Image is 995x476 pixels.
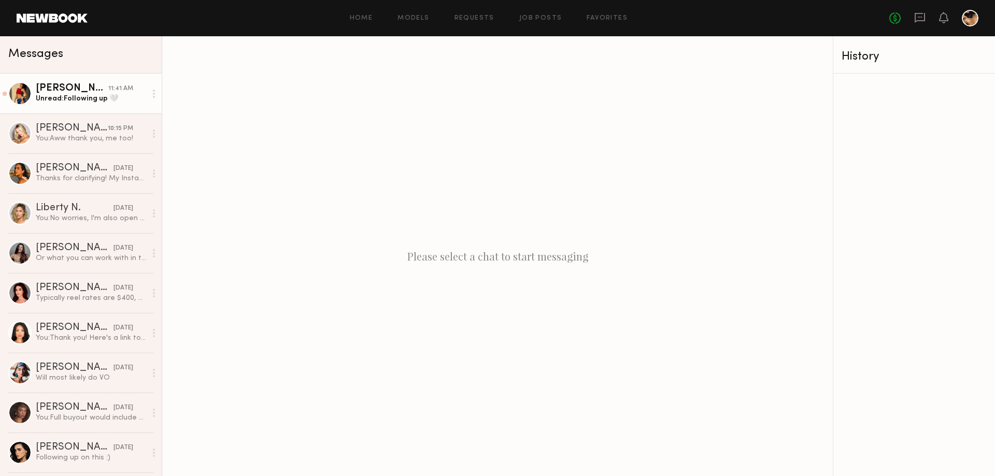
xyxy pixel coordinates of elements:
div: You: Aww thank you, me too! [36,134,146,143]
div: [PERSON_NAME] [36,363,113,373]
div: [DATE] [113,403,133,413]
div: History [842,51,987,63]
a: Job Posts [519,15,562,22]
div: [DATE] [113,164,133,174]
div: Will most likely do VO [36,373,146,383]
div: [PERSON_NAME] [36,442,113,453]
div: Following up on this :) [36,453,146,463]
div: Or what you can work with in the budget [36,253,146,263]
a: Requests [454,15,494,22]
div: You: No worries, I'm also open to your creative direction as well if you're interested in somethi... [36,213,146,223]
div: [PERSON_NAME] [36,123,108,134]
div: [DATE] [113,243,133,253]
div: [PERSON_NAME] [36,402,113,413]
div: Typically reel rates are $400, unless you want me to post it on my socials- then it’s a bit more ... [36,293,146,303]
div: 10:15 PM [108,124,133,134]
div: [DATE] [113,443,133,453]
div: [PERSON_NAME] [36,163,113,174]
div: Thanks for clarifying! My Instagram is @elisemears [36,174,146,183]
div: [PERSON_NAME] [36,323,113,333]
a: Home [350,15,373,22]
div: [PERSON_NAME] [36,83,108,94]
div: [DATE] [113,204,133,213]
div: Please select a chat to start messaging [162,36,833,476]
div: [PERSON_NAME] [36,243,113,253]
div: You: Thank you! Here's a link to the updated brief. Please review and lmk what you would charge f... [36,333,146,343]
div: [PERSON_NAME] [36,283,113,293]
div: Liberty N. [36,203,113,213]
div: [DATE] [113,323,133,333]
div: [DATE] [113,283,133,293]
div: You: Full buyout would include paid ads, although i'm not really running ads right now. I just la... [36,413,146,423]
div: Unread: Following up 🤍 [36,94,146,104]
span: Messages [8,48,63,60]
div: [DATE] [113,363,133,373]
a: Models [397,15,429,22]
a: Favorites [587,15,628,22]
div: 11:41 AM [108,84,133,94]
